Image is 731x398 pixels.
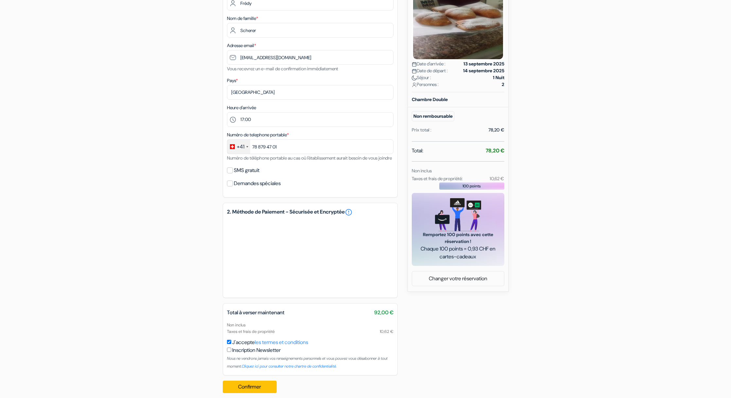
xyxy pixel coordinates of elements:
[412,272,504,285] a: Changer votre réservation
[412,67,448,74] span: Date de départ :
[227,77,238,84] label: Pays
[227,140,250,154] div: Switzerland (Schweiz): +41
[227,104,256,111] label: Heure d'arrivée
[227,356,388,369] small: Nous ne vendrons jamais vos renseignements personnels et vous pouvez vous désabonner à tout moment.
[420,231,496,245] span: Remportez 100 points avec cette réservation !
[227,139,393,154] input: 78 123 45 67
[227,66,338,72] small: Vous recevrez un e-mail de confirmation immédiatement
[463,61,504,67] strong: 13 septembre 2025
[237,143,244,151] div: +41
[412,62,417,67] img: calendar.svg
[412,74,431,81] span: Séjour :
[462,183,481,189] span: 100 points
[463,67,504,74] strong: 14 septembre 2025
[488,127,504,133] div: 78,20 €
[227,50,393,65] input: Entrer adresse e-mail
[412,81,439,88] span: Personnes :
[232,346,281,354] label: Inscription Newsletter
[420,245,496,261] span: Chaque 100 points = 0,93 CHF en cartes-cadeaux
[412,82,417,87] img: user_icon.svg
[412,96,448,102] b: Chambre Double
[412,176,463,182] small: Taxes et frais de propriété:
[226,217,395,294] iframe: Cadre de saisie sécurisé pour le paiement
[412,127,431,133] div: Prix total :
[412,69,417,74] img: calendar.svg
[227,15,258,22] label: Nom de famille
[232,338,308,346] label: J'accepte
[242,364,337,369] a: Cliquez ici pour consulter notre chartre de confidentialité.
[486,147,504,154] strong: 78,20 €
[223,381,277,393] button: Confirmer
[412,168,432,174] small: Non inclus
[490,176,504,182] small: 10,62 €
[374,309,393,317] span: 92,00 €
[227,42,256,49] label: Adresse email
[255,339,308,346] a: les termes et conditions
[435,198,481,231] img: gift_card_hero_new.png
[412,111,454,121] small: Non remboursable
[227,155,392,161] small: Numéro de téléphone portable au cas où l'établissement aurait besoin de vous joindre
[227,309,285,316] span: Total à verser maintenant
[227,23,393,38] input: Entrer le nom de famille
[380,328,393,335] span: 10,62 €
[412,147,423,155] span: Total:
[227,131,289,138] label: Numéro de telephone portable
[412,61,445,67] span: Date d'arrivée :
[345,208,353,216] a: error_outline
[223,322,397,334] div: Non inclus Taxes et frais de propriété
[234,179,281,188] label: Demandes spéciales
[412,76,417,80] img: moon.svg
[493,74,504,81] strong: 1 Nuit
[227,208,393,216] h5: 2. Méthode de Paiement - Sécurisée et Encryptée
[234,166,259,175] label: SMS gratuit
[502,81,504,88] strong: 2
